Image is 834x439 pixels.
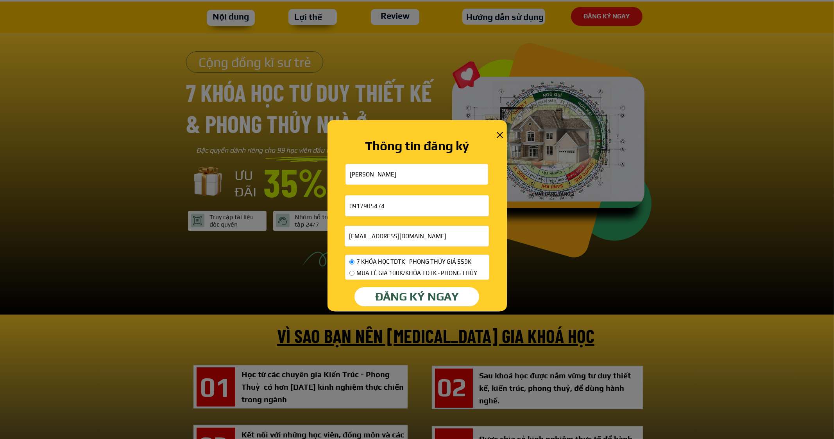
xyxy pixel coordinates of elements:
[356,257,477,266] span: 7 KHÓA HỌC TDTK - PHONG THỦY GIÁ 559K
[348,164,486,184] input: Họ và tên:
[347,226,487,246] input: Email
[347,196,487,216] input: Số điện thoại
[341,133,494,158] div: Thông tin đăng ký
[356,268,477,278] span: MUA LẺ GIÁ 100K/KHÓA TDTK - PHONG THỦY
[354,287,479,306] p: ĐĂNG KÝ NGAY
